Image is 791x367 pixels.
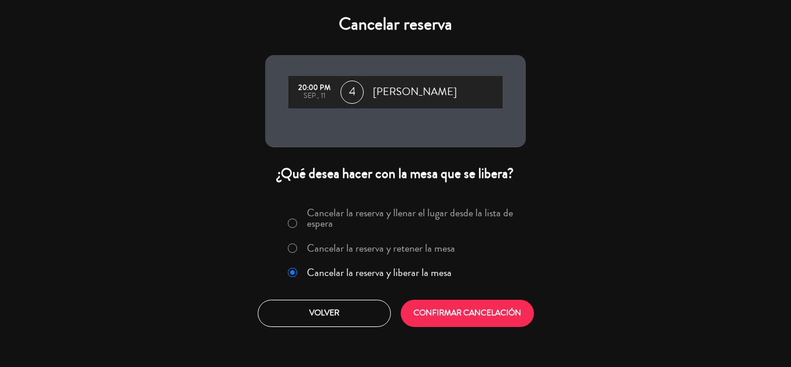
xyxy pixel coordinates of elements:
[265,165,526,183] div: ¿Qué desea hacer con la mesa que se libera?
[258,300,391,327] button: Volver
[307,208,519,228] label: Cancelar la reserva y llenar el lugar desde la lista de espera
[340,81,364,104] span: 4
[307,267,452,278] label: Cancelar la reserva y liberar la mesa
[373,83,457,101] span: [PERSON_NAME]
[294,92,335,100] div: sep., 11
[401,300,534,327] button: CONFIRMAR CANCELACIÓN
[265,14,526,35] h4: Cancelar reserva
[294,84,335,92] div: 20:00 PM
[307,243,455,253] label: Cancelar la reserva y retener la mesa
